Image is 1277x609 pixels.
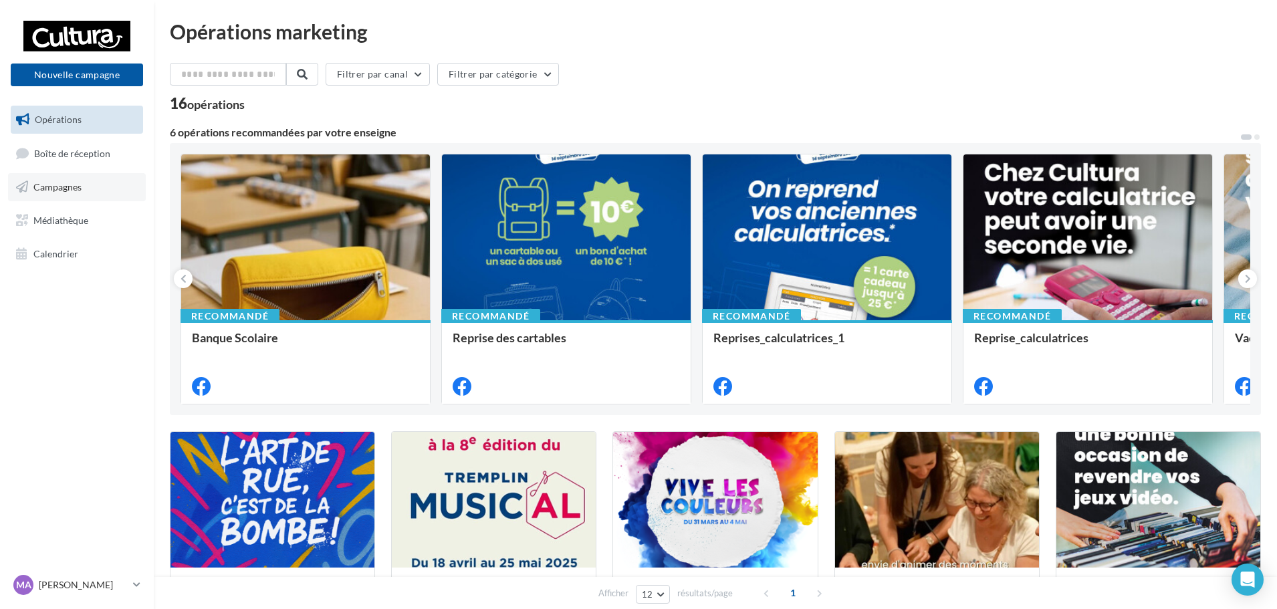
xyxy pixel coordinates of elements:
[437,63,559,86] button: Filtrer par catégorie
[963,309,1062,324] div: Recommandé
[8,173,146,201] a: Campagnes
[33,215,88,226] span: Médiathèque
[598,587,628,600] span: Afficher
[974,331,1201,358] div: Reprise_calculatrices
[11,64,143,86] button: Nouvelle campagne
[192,331,419,358] div: Banque Scolaire
[170,96,245,111] div: 16
[1232,564,1264,596] div: Open Intercom Messenger
[11,572,143,598] a: MA [PERSON_NAME]
[187,98,245,110] div: opérations
[39,578,128,592] p: [PERSON_NAME]
[636,585,670,604] button: 12
[170,127,1240,138] div: 6 opérations recommandées par votre enseigne
[326,63,430,86] button: Filtrer par canal
[33,181,82,193] span: Campagnes
[35,114,82,125] span: Opérations
[8,106,146,134] a: Opérations
[8,207,146,235] a: Médiathèque
[441,309,540,324] div: Recommandé
[713,331,941,358] div: Reprises_calculatrices_1
[16,578,31,592] span: MA
[702,309,801,324] div: Recommandé
[453,331,680,358] div: Reprise des cartables
[34,147,110,158] span: Boîte de réception
[677,587,733,600] span: résultats/page
[170,21,1261,41] div: Opérations marketing
[8,240,146,268] a: Calendrier
[782,582,804,604] span: 1
[33,247,78,259] span: Calendrier
[642,589,653,600] span: 12
[181,309,279,324] div: Recommandé
[8,139,146,168] a: Boîte de réception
